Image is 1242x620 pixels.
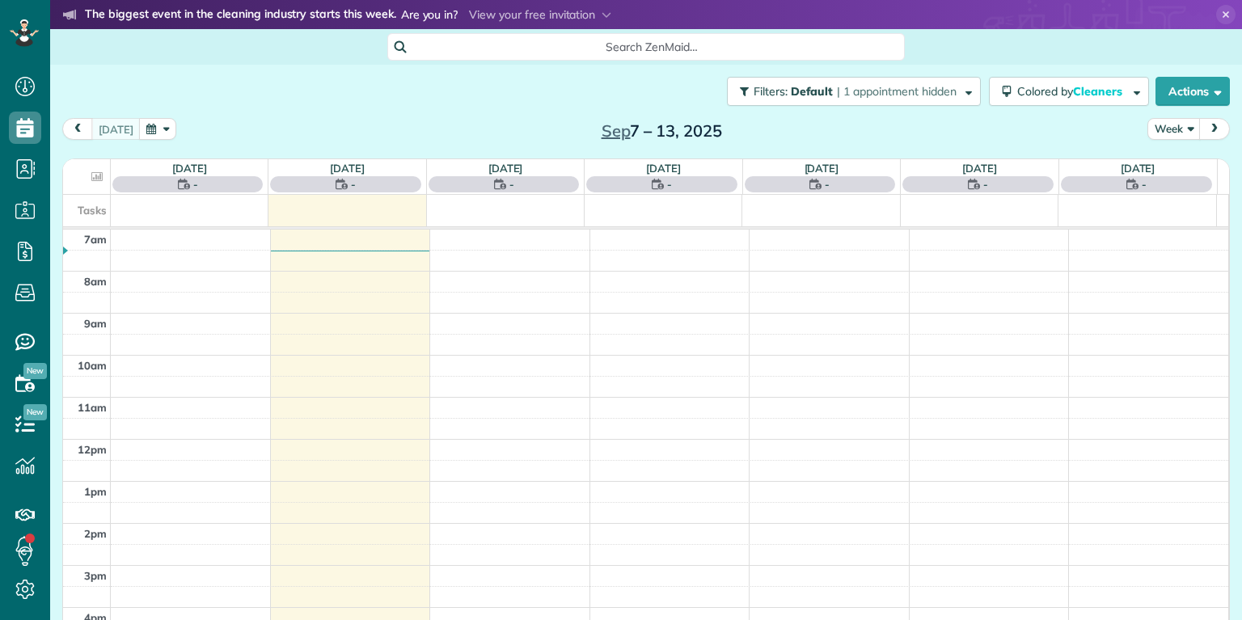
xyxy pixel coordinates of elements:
[488,162,523,175] a: [DATE]
[84,317,107,330] span: 9am
[23,363,47,379] span: New
[78,443,107,456] span: 12pm
[91,118,141,140] button: [DATE]
[330,162,365,175] a: [DATE]
[837,84,957,99] span: | 1 appointment hidden
[84,233,107,246] span: 7am
[754,84,788,99] span: Filters:
[1147,118,1201,140] button: Week
[727,77,981,106] button: Filters: Default | 1 appointment hidden
[646,162,681,175] a: [DATE]
[84,569,107,582] span: 3pm
[63,27,711,49] li: The world’s leading virtual event for cleaning business owners.
[84,485,107,498] span: 1pm
[172,162,207,175] a: [DATE]
[560,122,763,140] h2: 7 – 13, 2025
[78,204,107,217] span: Tasks
[805,162,839,175] a: [DATE]
[602,120,631,141] span: Sep
[84,527,107,540] span: 2pm
[1155,77,1230,106] button: Actions
[23,404,47,420] span: New
[962,162,997,175] a: [DATE]
[791,84,834,99] span: Default
[401,6,458,24] span: Are you in?
[78,401,107,414] span: 11am
[667,176,672,192] span: -
[509,176,514,192] span: -
[193,176,198,192] span: -
[1073,84,1125,99] span: Cleaners
[78,359,107,372] span: 10am
[84,275,107,288] span: 8am
[62,118,93,140] button: prev
[719,77,981,106] a: Filters: Default | 1 appointment hidden
[85,6,396,24] strong: The biggest event in the cleaning industry starts this week.
[825,176,830,192] span: -
[1121,162,1155,175] a: [DATE]
[983,176,988,192] span: -
[351,176,356,192] span: -
[1199,118,1230,140] button: next
[1142,176,1147,192] span: -
[1017,84,1128,99] span: Colored by
[989,77,1149,106] button: Colored byCleaners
